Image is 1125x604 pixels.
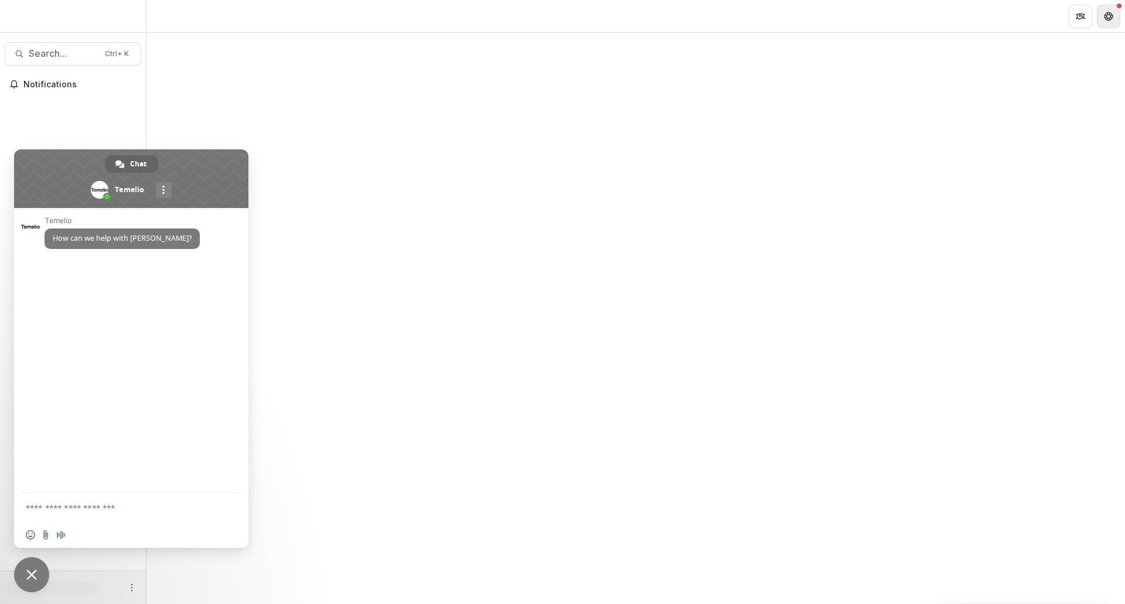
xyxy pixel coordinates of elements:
span: Send a file [41,530,50,540]
a: Chat [105,155,158,173]
textarea: Compose your message... [26,493,213,522]
button: More [125,581,139,595]
span: Audio message [56,530,66,540]
button: Get Help [1097,5,1120,28]
div: Ctrl + K [103,47,131,60]
span: Temelio [45,217,200,225]
span: Notifications [23,80,137,90]
nav: breadcrumb [151,8,201,25]
span: How can we help with [PERSON_NAME]? [53,233,192,243]
button: Notifications [5,75,141,94]
a: Close chat [14,557,49,592]
button: Search... [5,42,141,66]
button: Partners [1069,5,1092,28]
span: Chat [130,155,146,173]
span: Search... [29,48,98,59]
span: Insert an emoji [26,530,35,540]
